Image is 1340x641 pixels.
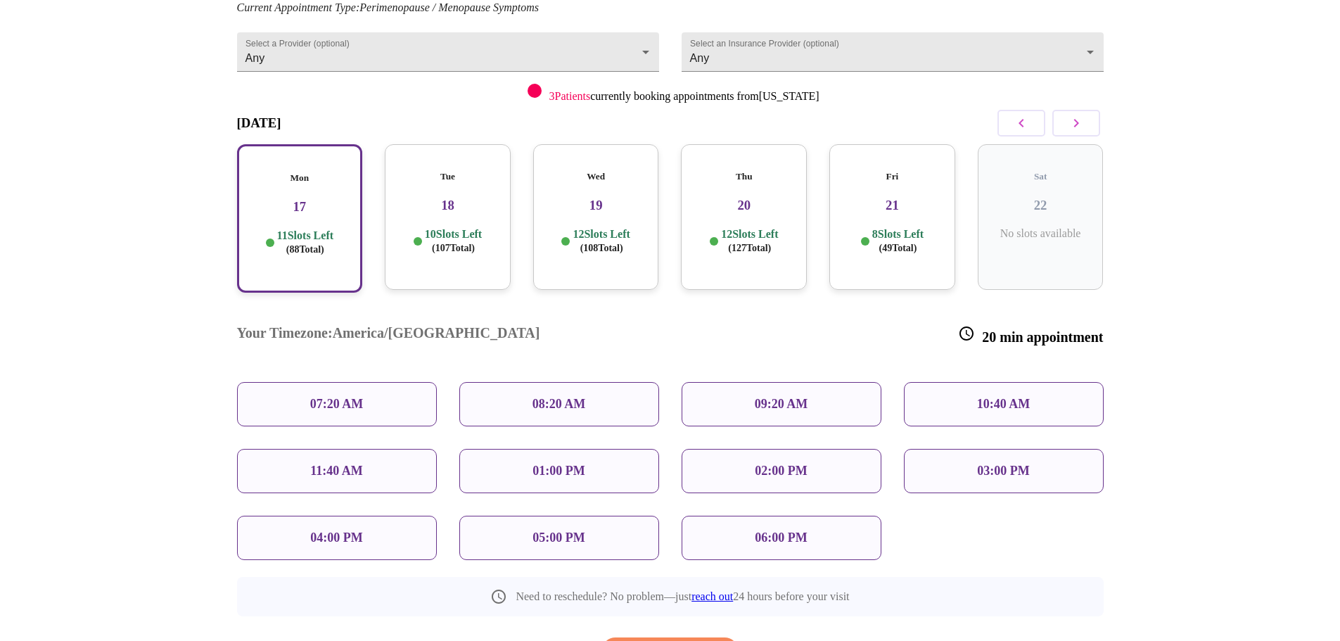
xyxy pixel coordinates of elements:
p: 10:40 AM [977,397,1030,412]
em: Current Appointment Type: Perimenopause / Menopause Symptoms [237,1,539,13]
h3: 19 [544,198,648,213]
h5: Fri [841,171,944,182]
p: 01:00 PM [532,464,585,478]
h3: 22 [989,198,1092,213]
p: 03:00 PM [977,464,1029,478]
h3: Your Timezone: America/[GEOGRAPHIC_DATA] [237,325,540,345]
span: ( 108 Total) [580,243,623,253]
h5: Wed [544,171,648,182]
h5: Thu [692,171,796,182]
a: reach out [691,590,733,602]
p: No slots available [989,227,1092,240]
h3: 20 [692,198,796,213]
p: 11 Slots Left [277,229,333,256]
p: Need to reschedule? No problem—just 24 hours before your visit [516,590,849,603]
p: 04:00 PM [310,531,362,545]
p: 8 Slots Left [872,227,924,255]
p: 07:20 AM [310,397,364,412]
p: 12 Slots Left [573,227,630,255]
h5: Sat [989,171,1092,182]
h3: [DATE] [237,115,281,131]
p: 12 Slots Left [721,227,778,255]
h3: 18 [396,198,499,213]
p: 02:00 PM [755,464,807,478]
span: 3 Patients [549,90,590,102]
span: ( 49 Total) [879,243,917,253]
div: Any [682,32,1104,72]
p: 11:40 AM [310,464,363,478]
span: ( 88 Total) [286,244,324,255]
p: 09:20 AM [755,397,808,412]
div: Any [237,32,659,72]
span: ( 107 Total) [432,243,475,253]
p: 05:00 PM [532,531,585,545]
p: currently booking appointments from [US_STATE] [549,90,819,103]
p: 10 Slots Left [425,227,482,255]
h3: 17 [250,199,350,215]
h3: 21 [841,198,944,213]
p: 06:00 PM [755,531,807,545]
h5: Tue [396,171,499,182]
h3: 20 min appointment [958,325,1103,345]
p: 08:20 AM [532,397,586,412]
h5: Mon [250,172,350,184]
span: ( 127 Total) [728,243,771,253]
